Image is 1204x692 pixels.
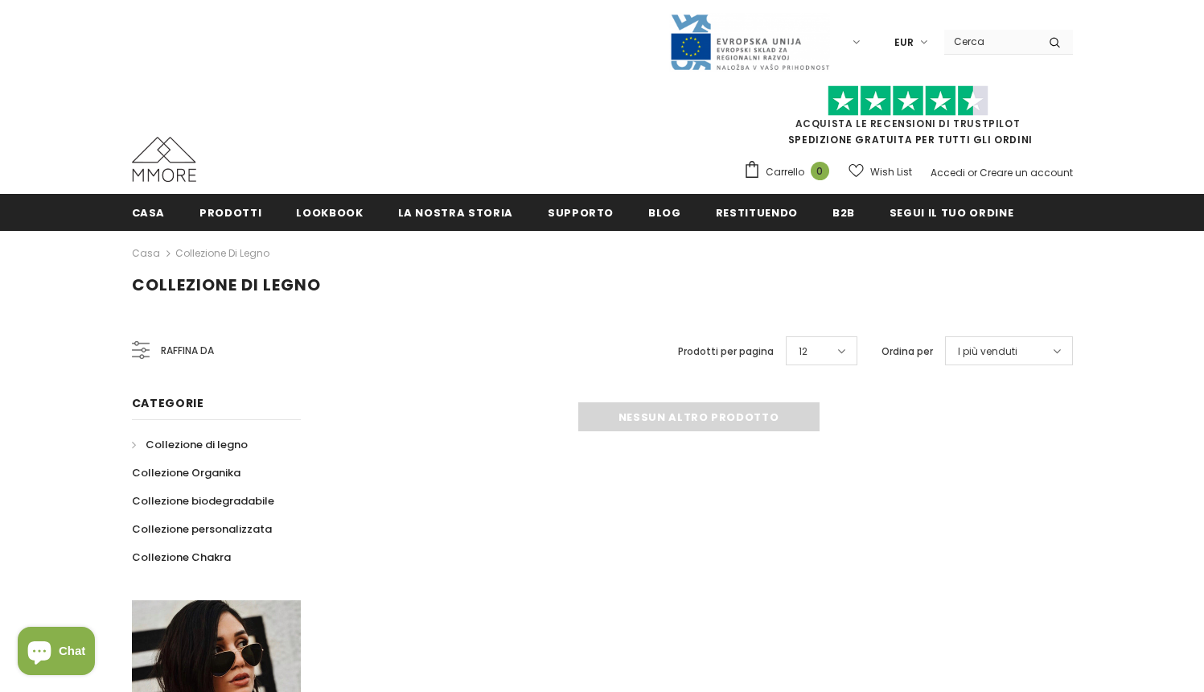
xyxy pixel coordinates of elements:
span: Collezione biodegradabile [132,493,274,509]
img: Javni Razpis [669,13,830,72]
a: Collezione Organika [132,459,240,487]
a: Creare un account [980,166,1073,179]
a: Acquista le recensioni di TrustPilot [795,117,1021,130]
img: Fidati di Pilot Stars [828,85,988,117]
a: La nostra storia [398,194,513,230]
a: Collezione di legno [132,430,248,459]
a: B2B [832,194,855,230]
span: SPEDIZIONE GRATUITA PER TUTTI GLI ORDINI [743,93,1073,146]
a: Javni Razpis [669,35,830,48]
label: Ordina per [881,344,933,360]
a: Lookbook [296,194,363,230]
span: Segui il tuo ordine [890,205,1013,220]
span: Raffina da [161,342,214,360]
a: Blog [648,194,681,230]
span: or [968,166,977,179]
a: Carrello 0 [743,160,837,184]
a: Casa [132,244,160,263]
span: supporto [548,205,614,220]
a: Collezione personalizzata [132,515,272,543]
a: Casa [132,194,166,230]
span: Lookbook [296,205,363,220]
a: Collezione Chakra [132,543,231,571]
span: Collezione di legno [132,274,321,296]
span: I più venduti [958,344,1017,360]
a: Segui il tuo ordine [890,194,1013,230]
span: Collezione di legno [146,437,248,452]
a: Prodotti [199,194,261,230]
span: Restituendo [716,205,798,220]
span: 0 [811,162,829,180]
a: Accedi [931,166,965,179]
a: Restituendo [716,194,798,230]
a: Collezione biodegradabile [132,487,274,515]
a: Collezione di legno [175,246,269,260]
span: EUR [894,35,914,51]
span: Collezione Organika [132,465,240,480]
span: Wish List [870,164,912,180]
span: La nostra storia [398,205,513,220]
span: Categorie [132,395,204,411]
span: Collezione personalizzata [132,521,272,537]
input: Search Site [944,30,1037,53]
span: Prodotti [199,205,261,220]
span: B2B [832,205,855,220]
span: 12 [799,344,807,360]
span: Collezione Chakra [132,550,231,565]
span: Blog [648,205,681,220]
label: Prodotti per pagina [678,344,774,360]
span: Casa [132,205,166,220]
span: Carrello [766,164,804,180]
a: Wish List [849,158,912,186]
inbox-online-store-chat: Shopify online store chat [13,627,100,679]
a: supporto [548,194,614,230]
img: Casi MMORE [132,137,196,182]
